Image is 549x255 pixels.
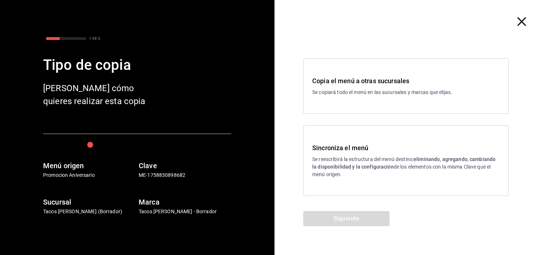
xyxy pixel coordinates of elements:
[312,89,500,96] p: Se copiará todo el menú en las sucursales y marcas que elijas.
[139,208,231,215] p: Tacos [PERSON_NAME] - Borrador
[139,160,231,171] h6: Clave
[89,36,100,41] div: 1 DE 3
[139,171,231,179] p: ME-1758830898682
[43,208,136,215] p: Tacos [PERSON_NAME] (Borrador)
[312,143,500,153] h3: Sincroniza el menú
[43,82,158,108] div: [PERSON_NAME] cómo quieres realizar esta copia
[43,54,231,76] div: Tipo de copia
[43,160,136,171] h6: Menú origen
[139,196,231,208] h6: Marca
[312,76,500,86] h3: Copia el menú a otras sucursales
[312,156,500,178] p: Se reescribirá la estructura del menú destino; de los elementos con la misma Clave que el menú or...
[43,171,136,179] p: Promocion Aniversario
[43,196,136,208] h6: Sucursal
